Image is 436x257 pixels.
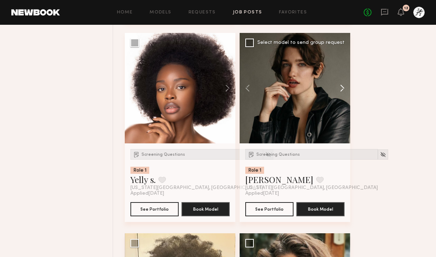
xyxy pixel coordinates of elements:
[380,152,386,158] img: Unhide Model
[245,202,294,216] button: See Portfolio
[245,191,345,196] div: Applied [DATE]
[117,10,133,15] a: Home
[133,151,140,158] img: Submission Icon
[279,10,307,15] a: Favorites
[189,10,216,15] a: Requests
[181,202,230,216] button: Book Model
[245,167,264,174] div: Role 1
[130,174,156,185] a: Yelly s.
[141,153,185,157] span: Screening Questions
[233,10,262,15] a: Job Posts
[130,185,263,191] span: [US_STATE][GEOGRAPHIC_DATA], [GEOGRAPHIC_DATA]
[296,202,345,216] button: Book Model
[404,6,408,10] div: 12
[256,153,300,157] span: Screening Questions
[150,10,171,15] a: Models
[245,174,313,185] a: [PERSON_NAME]
[248,151,255,158] img: Submission Icon
[130,167,149,174] div: Role 1
[296,206,345,212] a: Book Model
[181,206,230,212] a: Book Model
[245,185,378,191] span: [US_STATE][GEOGRAPHIC_DATA], [GEOGRAPHIC_DATA]
[257,40,345,45] div: Select model to send group request
[130,202,179,216] button: See Portfolio
[130,191,230,196] div: Applied [DATE]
